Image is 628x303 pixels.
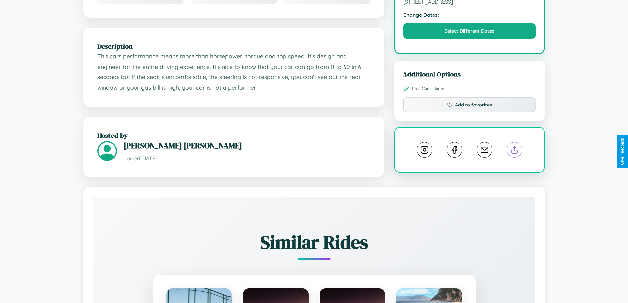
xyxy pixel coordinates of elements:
h3: [PERSON_NAME] [PERSON_NAME] [124,140,371,151]
h2: Description [97,42,371,51]
strong: Change Dates: [403,12,536,18]
p: This cars performance means more than horsepower, torque and top speed. It’s design and engineer ... [97,51,371,93]
h2: Similar Rides [116,229,512,255]
div: Give Feedback [620,138,625,165]
button: Select Different Dates [403,23,536,39]
h2: Hosted by [97,131,371,140]
span: Free Cancellations [412,86,448,92]
h3: Additional Options [403,69,536,79]
p: Joined [DATE] [124,154,371,163]
button: Add to favorites [403,97,536,112]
